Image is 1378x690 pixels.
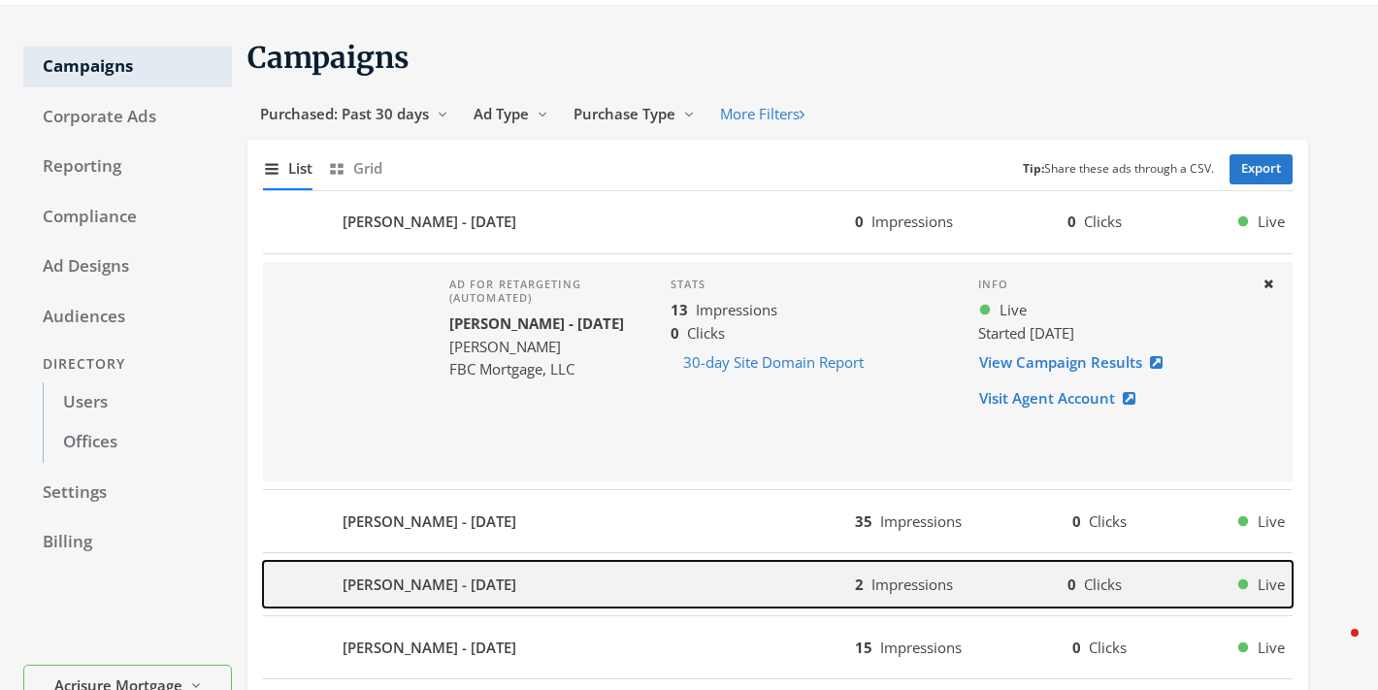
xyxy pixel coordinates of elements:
[1000,299,1027,321] span: Live
[978,345,1175,380] a: View Campaign Results
[687,323,725,343] span: Clicks
[23,197,232,238] a: Compliance
[1089,511,1127,531] span: Clicks
[247,96,461,132] button: Purchased: Past 30 days
[1258,211,1285,233] span: Live
[1258,637,1285,659] span: Live
[978,278,1246,291] h4: Info
[288,157,312,180] span: List
[263,498,1293,544] button: [PERSON_NAME] - [DATE]35Impressions0ClicksLive
[23,297,232,338] a: Audiences
[574,104,675,123] span: Purchase Type
[561,96,707,132] button: Purchase Type
[1072,511,1081,531] b: 0
[343,637,516,659] b: [PERSON_NAME] - [DATE]
[449,313,624,333] b: [PERSON_NAME] - [DATE]
[671,323,679,343] b: 0
[23,473,232,513] a: Settings
[707,96,817,132] button: More Filters
[1312,624,1359,671] iframe: Intercom live chat
[23,522,232,563] a: Billing
[1089,638,1127,657] span: Clicks
[247,39,410,76] span: Campaigns
[880,638,962,657] span: Impressions
[328,148,382,189] button: Grid
[449,278,640,306] h4: Ad for retargeting (automated)
[671,300,688,319] b: 13
[1084,575,1122,594] span: Clicks
[263,561,1293,608] button: [PERSON_NAME] - [DATE]2Impressions0ClicksLive
[871,212,953,231] span: Impressions
[880,511,962,531] span: Impressions
[43,422,232,463] a: Offices
[343,574,516,596] b: [PERSON_NAME] - [DATE]
[671,278,947,291] h4: Stats
[353,157,382,180] span: Grid
[1230,154,1293,184] a: Export
[23,246,232,287] a: Ad Designs
[23,97,232,138] a: Corporate Ads
[855,575,864,594] b: 2
[23,47,232,87] a: Campaigns
[1067,212,1076,231] b: 0
[1023,160,1214,179] small: Share these ads through a CSV.
[1072,638,1081,657] b: 0
[1258,574,1285,596] span: Live
[23,346,232,382] div: Directory
[263,199,1293,246] button: [PERSON_NAME] - [DATE]0Impressions0ClicksLive
[449,336,640,358] div: [PERSON_NAME]
[855,638,872,657] b: 15
[343,510,516,533] b: [PERSON_NAME] - [DATE]
[978,322,1246,345] div: Started [DATE]
[1067,575,1076,594] b: 0
[671,345,876,380] button: 30-day Site Domain Report
[449,358,640,380] div: FBC Mortgage, LLC
[1023,160,1044,177] b: Tip:
[343,211,516,233] b: [PERSON_NAME] - [DATE]
[461,96,561,132] button: Ad Type
[871,575,953,594] span: Impressions
[1258,510,1285,533] span: Live
[1084,212,1122,231] span: Clicks
[978,380,1148,416] a: Visit Agent Account
[23,147,232,187] a: Reporting
[474,104,529,123] span: Ad Type
[260,104,429,123] span: Purchased: Past 30 days
[696,300,777,319] span: Impressions
[43,382,232,423] a: Users
[263,148,312,189] button: List
[855,212,864,231] b: 0
[855,511,872,531] b: 35
[263,624,1293,671] button: [PERSON_NAME] - [DATE]15Impressions0ClicksLive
